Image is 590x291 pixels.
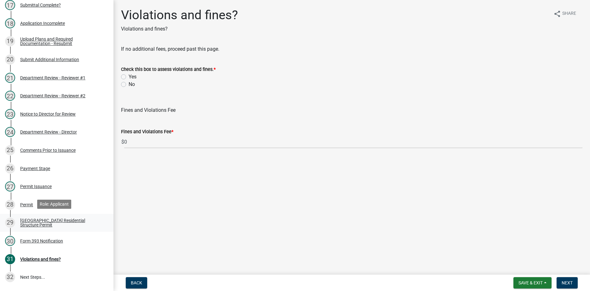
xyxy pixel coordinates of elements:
div: Permit [20,203,33,207]
div: Department Review - Reviewer #2 [20,94,85,98]
button: Back [126,277,147,288]
span: $ [121,135,124,148]
div: Fines and Violations Fee [121,106,582,114]
div: 18 [5,18,15,28]
p: Violations and fines? [121,25,238,33]
div: 31 [5,254,15,264]
div: Violations and fines? [20,257,61,261]
h1: Violations and fines? [121,8,238,23]
span: Share [562,10,576,18]
label: Yes [129,73,136,81]
div: 27 [5,181,15,191]
i: share [553,10,561,18]
div: Permit Issuance [20,184,52,189]
div: Role: Applicant [37,200,71,209]
div: Form 393 Notification [20,239,63,243]
div: 25 [5,145,15,155]
div: 26 [5,163,15,174]
button: Save & Exit [513,277,552,288]
div: [GEOGRAPHIC_DATA] Residential Structure Permit [20,218,103,227]
div: Comments Prior to Issuance [20,148,76,152]
div: 21 [5,73,15,83]
div: 32 [5,272,15,282]
div: Submit Additional Information [20,57,79,62]
div: Application Incomplete [20,21,65,26]
span: Next [562,280,573,285]
div: Notice to Director for Review [20,112,76,116]
div: If no additional fees, proceed past this page. [121,45,582,53]
div: Department Review - Reviewer #1 [20,76,85,80]
span: Back [131,280,142,285]
div: Submittal Complete? [20,3,61,7]
label: No [129,81,135,88]
button: Next [557,277,578,288]
label: Fines and Violations Fee [121,130,173,134]
div: 29 [5,218,15,228]
div: 19 [5,36,15,46]
div: 28 [5,200,15,210]
span: Save & Exit [518,280,543,285]
div: 23 [5,109,15,119]
label: Check this box to assess violations and fines. [121,67,216,72]
div: 22 [5,91,15,101]
div: Department Review - Director [20,130,77,134]
div: 30 [5,236,15,246]
div: 20 [5,54,15,65]
div: 24 [5,127,15,137]
div: Payment Stage [20,166,50,171]
div: Upload Plans and Required Documentation - Resubmit [20,37,103,46]
button: shareShare [548,8,581,20]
